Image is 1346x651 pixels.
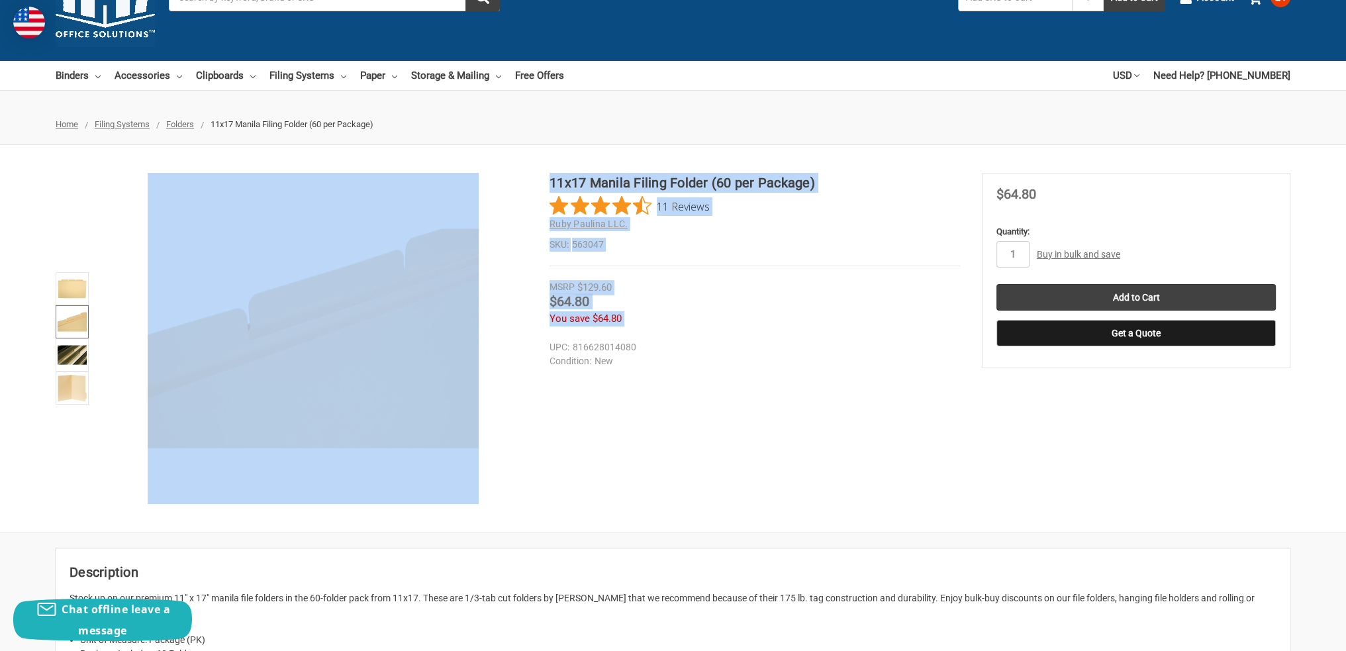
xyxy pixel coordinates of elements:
[550,293,589,309] span: $64.80
[80,633,1276,647] li: Unit of Measure: Package (PK)
[95,119,150,129] a: Filing Systems
[1153,61,1290,90] a: Need Help? [PHONE_NUMBER]
[550,196,710,216] button: Rated 4.6 out of 5 stars from 11 reviews. Jump to reviews.
[62,602,170,638] span: Chat offline leave a message
[166,119,194,129] a: Folders
[550,173,960,193] h1: 11x17 Manila Filing Folder (60 per Package)
[70,562,1276,582] h2: Description
[56,119,78,129] a: Home
[269,61,346,90] a: Filing Systems
[13,7,45,38] img: duty and tax information for United States
[58,307,87,336] img: 11x17 Manila Filing Folder (60 per Package)
[1237,615,1346,651] iframe: Google Customer Reviews
[550,280,575,294] div: MSRP
[360,61,397,90] a: Paper
[58,274,87,303] img: 11x17 Manila Filing Folder (60 per Package)
[996,320,1276,346] button: Get a Quote
[115,61,182,90] a: Accessories
[56,61,101,90] a: Binders
[550,238,569,252] dt: SKU:
[550,354,591,368] dt: Condition:
[996,225,1276,238] label: Quantity:
[550,354,954,368] dd: New
[657,196,710,216] span: 11 Reviews
[550,238,960,252] dd: 563047
[550,340,569,354] dt: UPC:
[550,219,628,229] a: Ruby Paulina LLC.
[58,374,87,403] img: 11x17 Manila Filing Folder (60 per Package)
[211,119,373,129] span: 11x17 Manila Filing Folder (60 per Package)
[13,599,192,641] button: Chat offline leave a message
[1037,249,1120,260] a: Buy in bulk and save
[996,186,1036,202] span: $64.80
[550,340,954,354] dd: 816628014080
[577,281,612,293] span: $129.60
[550,313,590,325] span: You save
[515,61,564,90] a: Free Offers
[593,313,622,325] span: $64.80
[1113,61,1139,90] a: USD
[58,340,87,370] img: 11”x17” Filing Folders (563047) Manila
[411,61,501,90] a: Storage & Mailing
[148,173,479,504] img: 11x17 Manila Filing Folder (60 per Package)
[70,591,1276,619] p: Stock up on our premium 11" x 17" manila file folders in the 60-folder pack from 11x17. These are...
[996,284,1276,311] input: Add to Cart
[196,61,256,90] a: Clipboards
